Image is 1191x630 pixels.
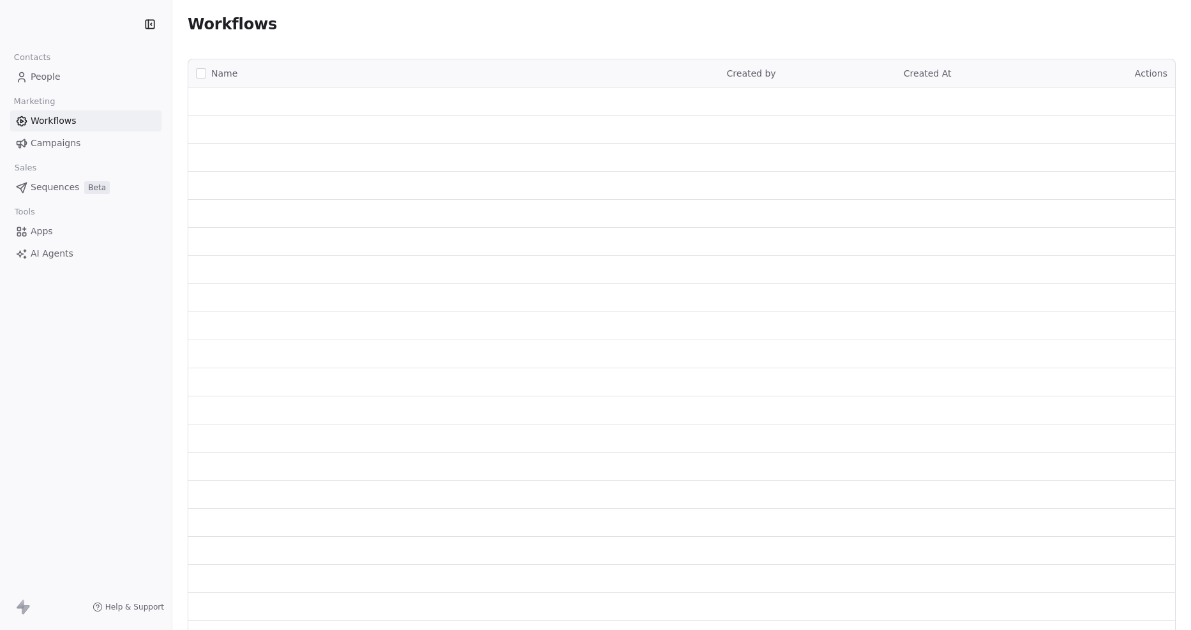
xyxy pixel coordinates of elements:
a: Help & Support [93,602,164,612]
span: Created by [727,68,776,79]
a: Campaigns [10,133,161,154]
span: Contacts [8,48,56,67]
a: SequencesBeta [10,177,161,198]
a: AI Agents [10,243,161,264]
span: Created At [904,68,952,79]
span: People [31,70,61,84]
a: People [10,66,161,87]
span: Workflows [188,15,277,33]
span: Sequences [31,181,79,194]
span: Actions [1135,68,1167,79]
span: Beta [84,181,110,194]
span: Sales [9,158,42,177]
a: Apps [10,221,161,242]
a: Workflows [10,110,161,131]
span: Apps [31,225,53,238]
span: Tools [9,202,40,221]
span: Workflows [31,114,77,128]
span: Name [211,67,237,80]
span: Marketing [8,92,61,111]
span: AI Agents [31,247,73,260]
span: Campaigns [31,137,80,150]
span: Help & Support [105,602,164,612]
